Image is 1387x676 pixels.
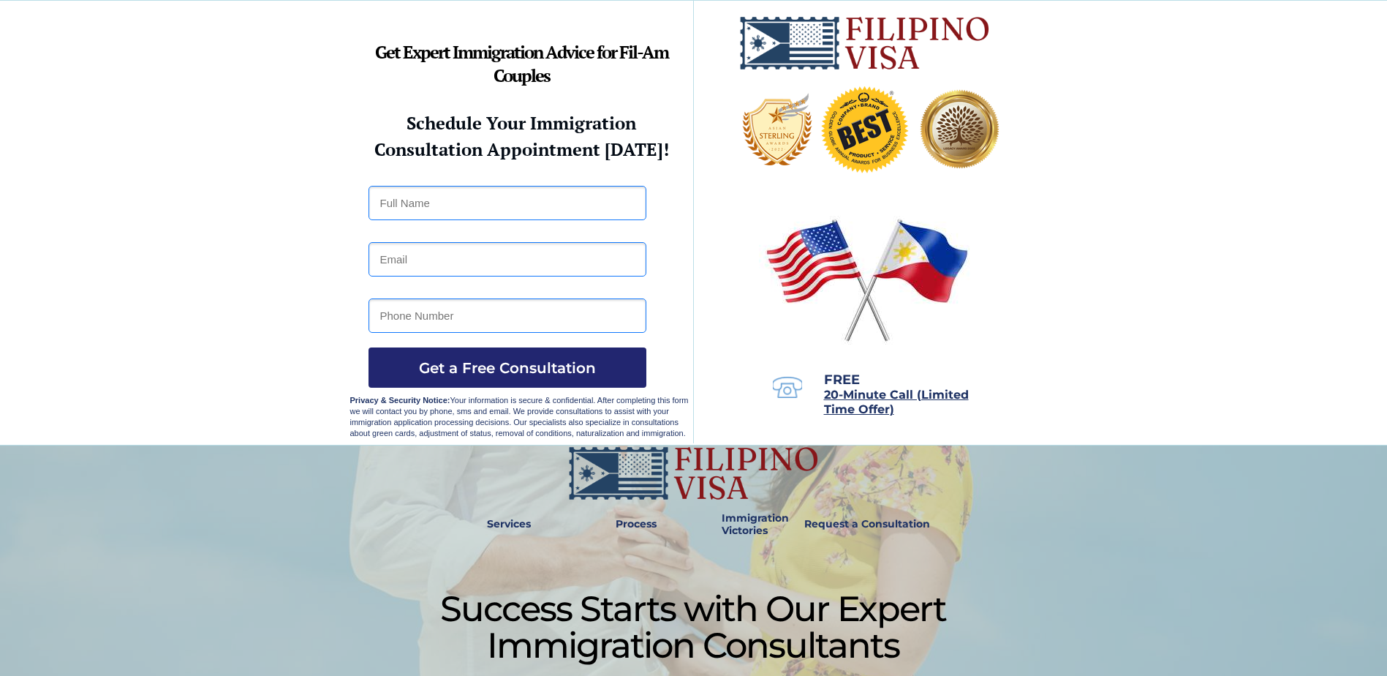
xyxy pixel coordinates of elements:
span: Get a Free Consultation [369,359,646,377]
button: Get a Free Consultation [369,348,646,388]
span: Your information is secure & confidential. After completing this form we will contact you by phon... [350,396,689,437]
span: Success Starts with Our Expert Immigration Consultants [440,587,946,666]
strong: Get Expert Immigration Advice for Fil-Am Couples [375,40,668,87]
a: 20-Minute Call (Limited Time Offer) [824,389,969,416]
a: Process [608,508,664,541]
strong: Schedule Your Immigration [407,111,636,135]
input: Phone Number [369,298,646,333]
strong: Process [616,517,657,530]
strong: Consultation Appointment [DATE]! [374,138,669,161]
strong: Privacy & Security Notice: [350,396,450,405]
a: Request a Consultation [798,508,937,541]
input: Email [369,242,646,277]
strong: Request a Consultation [804,517,930,530]
span: FREE [824,372,860,388]
strong: Services [487,517,531,530]
span: 20-Minute Call (Limited Time Offer) [824,388,969,416]
a: Services [477,508,541,541]
strong: Immigration Victories [722,511,789,537]
a: Immigration Victories [716,508,765,541]
input: Full Name [369,186,646,220]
